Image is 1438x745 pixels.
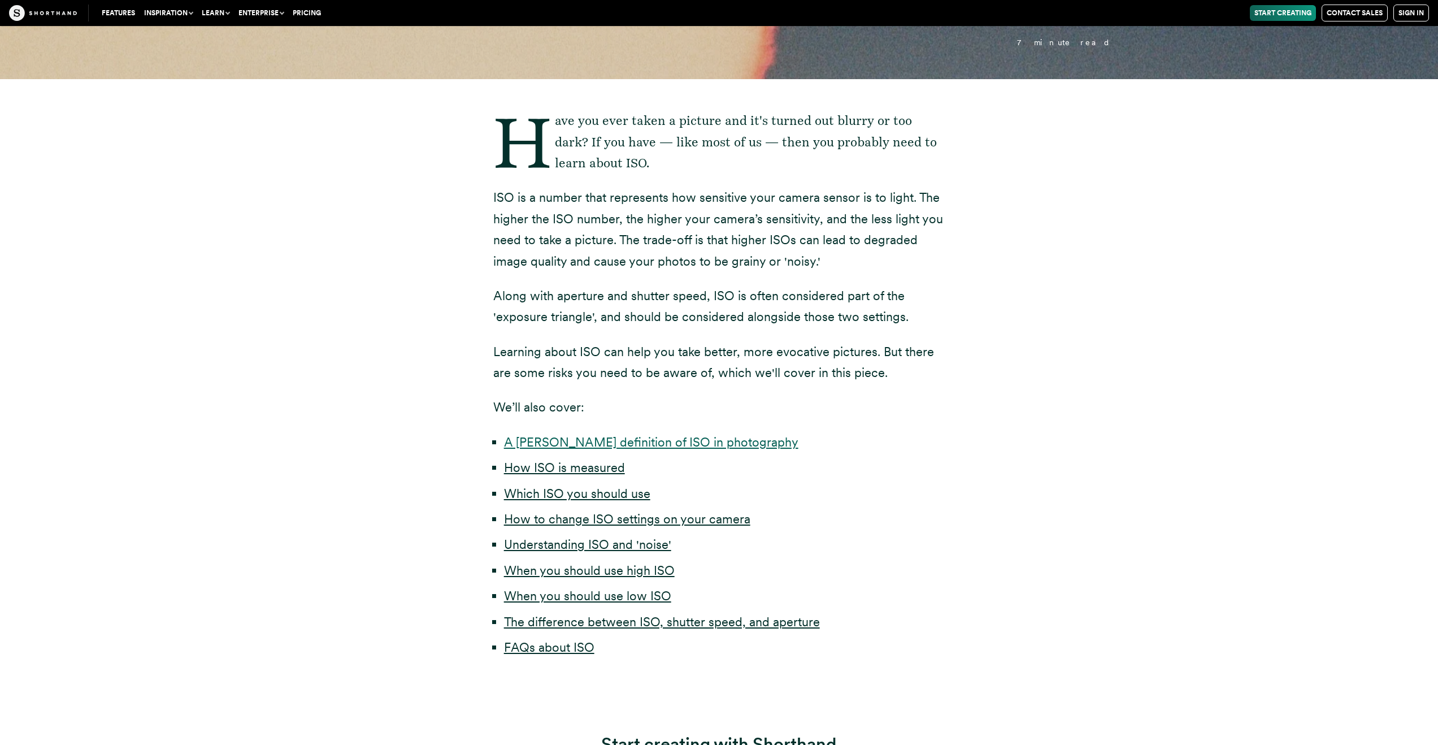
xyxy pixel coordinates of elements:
[1322,5,1388,21] a: Contact Sales
[504,512,750,526] a: How to change ISO settings on your camera
[1250,5,1316,21] a: Start Creating
[493,187,945,272] p: ISO is a number that represents how sensitive your camera sensor is to light. The higher the ISO ...
[493,397,945,418] p: We’ll also cover:
[1393,5,1429,21] a: Sign in
[288,5,325,21] a: Pricing
[234,5,288,21] button: Enterprise
[197,5,234,21] button: Learn
[9,5,77,21] img: The Craft
[504,486,650,501] a: Which ISO you should use
[504,435,798,449] a: A [PERSON_NAME] definition of ISO in photography
[504,537,671,552] a: Understanding ISO and 'noise'
[504,563,675,578] a: When you should use high ISO
[504,460,625,475] a: How ISO is measured
[504,588,671,603] a: When you should use low ISO
[493,285,945,328] p: Along with aperture and shutter speed, ISO is often considered part of the 'exposure triangle', a...
[493,341,945,384] p: Learning about ISO can help you take better, more evocative pictures. But there are some risks yo...
[504,640,594,655] a: FAQs about ISO
[305,38,1133,47] p: 7 minute read
[140,5,197,21] button: Inspiration
[97,5,140,21] a: Features
[493,110,945,174] p: Have you ever taken a picture and it's turned out blurry or too dark? If you have — like most of ...
[504,614,820,629] a: The difference between ISO, shutter speed, and aperture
